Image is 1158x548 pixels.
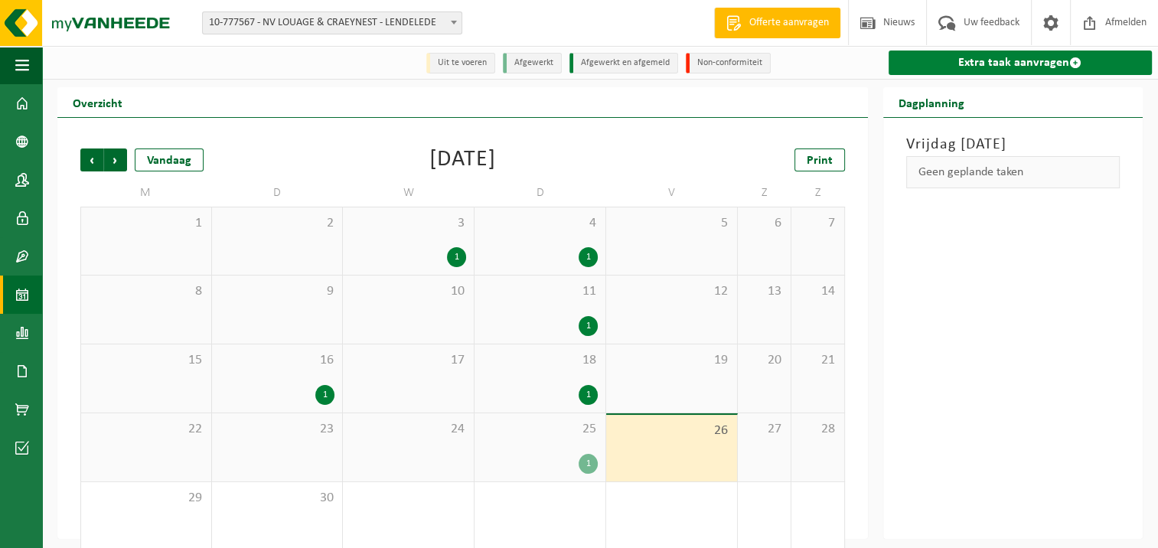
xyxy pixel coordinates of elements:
td: V [606,179,738,207]
div: 1 [579,385,598,405]
td: W [343,179,475,207]
span: 10-777567 - NV LOUAGE & CRAEYNEST - LENDELEDE [202,11,462,34]
span: 3 [351,215,466,232]
span: 30 [220,490,335,507]
span: 1 [89,215,204,232]
span: Offerte aanvragen [745,15,833,31]
h3: Vrijdag [DATE] [906,133,1120,156]
span: 11 [482,283,598,300]
span: 9 [220,283,335,300]
div: 1 [579,247,598,267]
span: 14 [799,283,837,300]
td: D [475,179,606,207]
span: Vorige [80,148,103,171]
div: 1 [579,454,598,474]
li: Uit te voeren [426,53,495,73]
li: Non-conformiteit [686,53,771,73]
span: 19 [614,352,729,369]
span: 8 [89,283,204,300]
span: 2 [220,215,335,232]
h2: Dagplanning [883,87,980,117]
td: Z [738,179,791,207]
span: 23 [220,421,335,438]
span: 13 [745,283,783,300]
span: 27 [745,421,783,438]
a: Offerte aanvragen [714,8,840,38]
span: 10-777567 - NV LOUAGE & CRAEYNEST - LENDELEDE [203,12,462,34]
span: 22 [89,421,204,438]
div: [DATE] [429,148,496,171]
span: 10 [351,283,466,300]
span: 29 [89,490,204,507]
td: D [212,179,344,207]
div: 1 [315,385,334,405]
h2: Overzicht [57,87,138,117]
a: Print [794,148,845,171]
span: 15 [89,352,204,369]
span: 12 [614,283,729,300]
li: Afgewerkt en afgemeld [569,53,678,73]
td: M [80,179,212,207]
div: Geen geplande taken [906,156,1120,188]
span: 4 [482,215,598,232]
span: 24 [351,421,466,438]
span: Print [807,155,833,167]
span: Volgende [104,148,127,171]
a: Extra taak aanvragen [889,51,1153,75]
td: Z [791,179,845,207]
span: 16 [220,352,335,369]
li: Afgewerkt [503,53,562,73]
div: Vandaag [135,148,204,171]
span: 7 [799,215,837,232]
span: 25 [482,421,598,438]
span: 20 [745,352,783,369]
span: 26 [614,422,729,439]
span: 6 [745,215,783,232]
span: 5 [614,215,729,232]
span: 21 [799,352,837,369]
span: 28 [799,421,837,438]
div: 1 [579,316,598,336]
div: 1 [447,247,466,267]
span: 17 [351,352,466,369]
span: 18 [482,352,598,369]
